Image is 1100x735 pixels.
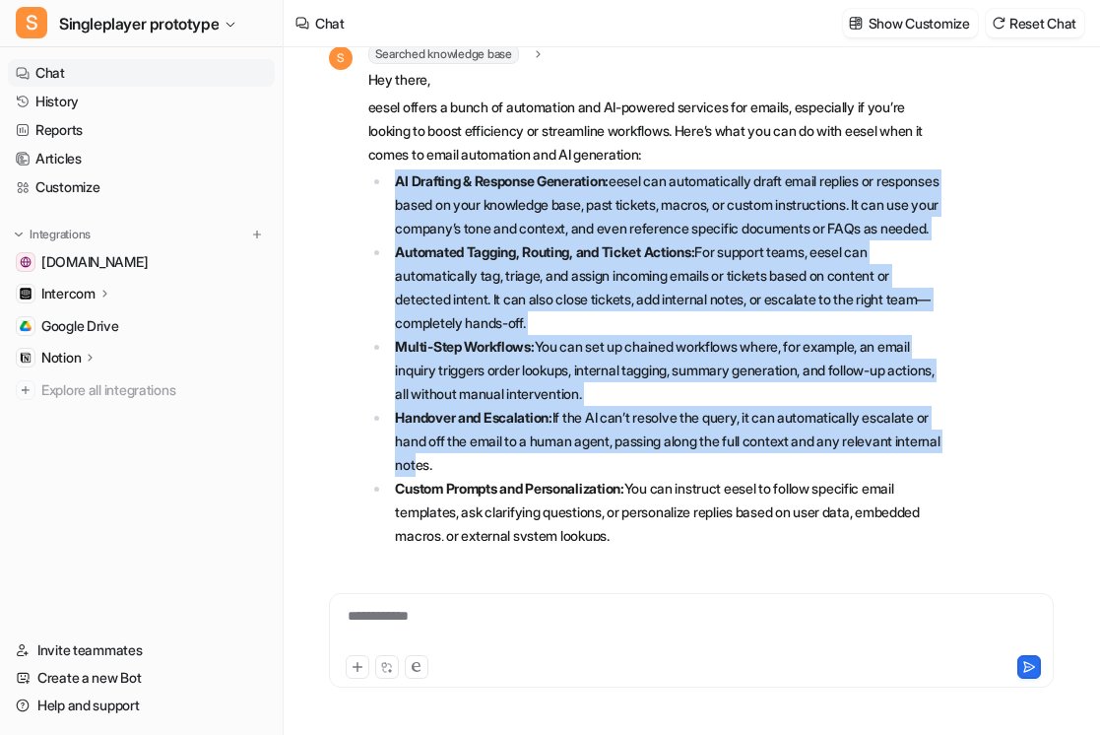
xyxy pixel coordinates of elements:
[869,13,970,33] p: Show Customize
[390,477,944,548] li: You can instruct eesel to follow specific email templates, ask clarifying questions, or personali...
[395,480,623,497] b: Custom Prompts and Personalization:
[8,173,275,201] a: Customize
[41,252,148,272] span: [DOMAIN_NAME]
[8,248,275,276] a: app.intercom.com[DOMAIN_NAME]
[59,10,219,37] span: Singleplayer prototype
[395,172,608,189] b: AI Drafting & Response Generation:
[368,44,519,64] span: Searched knowledge base
[30,227,91,242] p: Integrations
[16,380,35,400] img: explore all integrations
[8,145,275,172] a: Articles
[395,338,534,355] b: Multi-Step Workflows:
[843,9,978,37] button: Show Customize
[395,243,694,260] b: Automated Tagging, Routing, and Ticket Actions:
[8,376,275,404] a: Explore all integrations
[8,116,275,144] a: Reports
[315,13,345,33] div: Chat
[8,59,275,87] a: Chat
[41,284,96,303] p: Intercom
[986,9,1084,37] button: Reset Chat
[395,409,551,426] b: Handover and Escalation:
[41,374,267,406] span: Explore all integrations
[368,96,944,167] p: eesel offers a bunch of automation and AI-powered services for emails, especially if you’re looki...
[20,288,32,300] img: Intercom
[390,335,944,406] li: You can set up chained workflows where, for example, an email inquiry triggers order lookups, int...
[20,256,32,268] img: app.intercom.com
[8,636,275,664] a: Invite teammates
[368,68,944,92] p: Hey there,
[41,316,119,336] span: Google Drive
[390,169,944,240] li: eesel can automatically draft email replies or responses based on your knowledge base, past ticke...
[41,348,81,367] p: Notion
[8,312,275,340] a: Google DriveGoogle Drive
[8,692,275,719] a: Help and support
[8,88,275,115] a: History
[12,228,26,241] img: expand menu
[20,320,32,332] img: Google Drive
[334,606,1049,651] div: To enrich screen reader interactions, please activate Accessibility in Grammarly extension settings
[8,225,97,244] button: Integrations
[992,16,1005,31] img: reset
[20,352,32,364] img: Notion
[390,240,944,335] li: For support teams, eesel can automatically tag, triage, and assign incoming emails or tickets bas...
[849,16,863,31] img: customize
[8,664,275,692] a: Create a new Bot
[16,7,47,38] span: S
[390,406,944,477] li: If the AI can’t resolve the query, it can automatically escalate or hand off the email to a human...
[329,46,353,70] span: S
[250,228,264,241] img: menu_add.svg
